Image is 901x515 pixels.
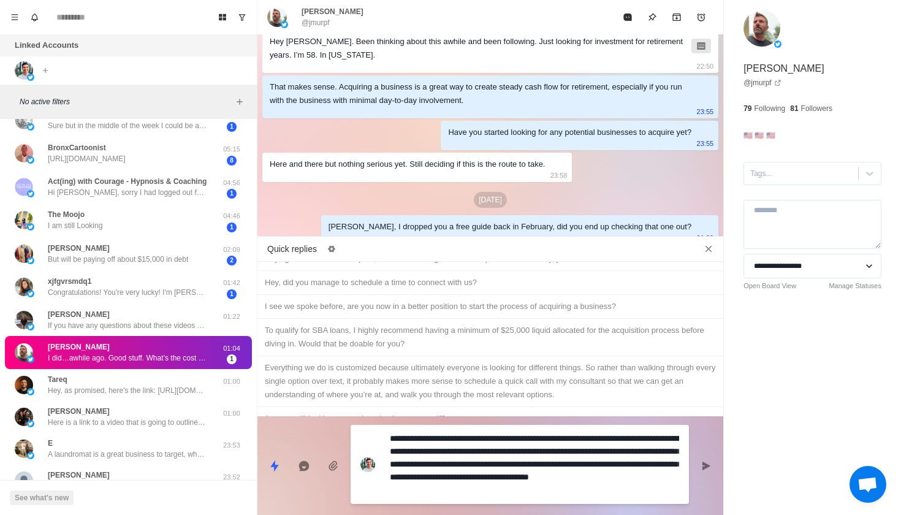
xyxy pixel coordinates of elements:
button: Pin [640,5,664,29]
img: picture [360,457,375,472]
button: See what's new [10,490,74,505]
button: Quick replies [262,454,287,478]
p: 01:00 [216,376,247,387]
div: I see we spoke before, are you now in a better position to start the process of acquiring a busin... [265,300,716,313]
p: If you have any questions about these videos or about the process of acquiring a business in gene... [48,320,207,331]
p: Followers [801,103,832,114]
p: 23:55 [697,105,714,118]
img: picture [15,211,33,229]
p: 01:04 [216,343,247,354]
p: 22:50 [697,59,714,73]
p: [URL][DOMAIN_NAME] [48,153,126,164]
img: picture [15,111,33,129]
a: Open Board View [743,281,796,291]
img: picture [15,178,33,196]
img: picture [27,223,34,231]
img: picture [15,471,33,490]
p: 04:46 [216,211,247,221]
p: Linked Accounts [15,39,78,51]
img: picture [27,420,34,427]
img: picture [15,376,33,394]
img: picture [774,40,781,48]
p: 02:09 [216,245,247,255]
img: picture [27,290,34,297]
p: I did…awhile ago. Good stuff. What’s the cost to join the ace program? [48,353,207,364]
p: Hey, as promised, here's the link: [URL][DOMAIN_NAME] P.S.: If you want to buy a "boring" busines... [48,385,207,396]
p: 04:56 [216,178,247,188]
img: picture [27,74,34,81]
p: BronxCartoonist [48,142,106,153]
img: picture [15,440,33,458]
button: Reply with AI [292,454,316,478]
p: 23:53 [216,440,247,451]
span: 1 [227,289,237,299]
img: picture [15,144,33,162]
span: 1 [227,354,237,364]
img: picture [27,323,34,330]
p: [PERSON_NAME] [743,61,824,76]
p: xjfgvrsmdq1 [48,276,91,287]
p: 01:42 [216,278,247,288]
img: picture [27,190,34,197]
p: No active filters [20,96,232,107]
img: picture [27,356,34,363]
img: picture [15,245,33,263]
a: Manage Statuses [829,281,881,291]
p: 23:52 [216,472,247,483]
p: Hi [PERSON_NAME], sorry I had logged out for a week and didn't see it. I really want to increase ... [48,187,207,198]
button: Board View [213,7,232,27]
button: Menu [5,7,25,27]
div: Are you still looking to acquire a business yourself? [265,412,716,425]
p: Here is a link to a video that is going to outline in more depth, what we do and how we can help,... [48,417,207,428]
p: 23:55 [697,137,714,150]
p: [PERSON_NAME] [48,243,110,254]
img: picture [15,61,33,80]
p: A laundromat is a great business to target, where is it based? [48,449,207,460]
p: 81 [790,103,798,114]
a: @jmurpf [743,77,781,88]
span: 1 [227,122,237,132]
p: [PERSON_NAME] [302,6,363,17]
p: 01:22 [216,311,247,322]
button: Notifications [25,7,44,27]
button: Show unread conversations [232,7,252,27]
p: Congratulations! You're very lucky! I'm [PERSON_NAME], a member of a private investment team with... [48,287,207,298]
p: [PERSON_NAME] [48,309,110,320]
p: [DATE] [474,192,507,208]
img: picture [27,257,34,264]
img: picture [281,21,288,28]
div: Hey, did you manage to schedule a time to connect with us? [265,276,716,289]
p: 🇺🇸 🇺🇸 🇺🇸 [743,129,775,142]
img: picture [15,343,33,362]
p: 05:15 [216,144,247,154]
p: Act(ing) with Courage - Hypnosis & Coaching [48,176,207,187]
button: Add account [38,63,53,78]
p: E [48,438,53,449]
p: 79 [743,103,751,114]
img: picture [27,123,34,131]
button: Add media [321,454,346,478]
img: picture [15,278,33,296]
div: Everything we do is customized because ultimately everyone is looking for different things. So ra... [265,361,716,402]
img: picture [267,7,287,27]
p: Sure but in the middle of the week I could be available [48,120,207,131]
img: picture [27,156,34,164]
p: Tareq [48,374,67,385]
button: Close quick replies [699,239,718,259]
button: Add filters [232,94,247,109]
div: Open chat [850,466,886,503]
button: Archive [664,5,689,29]
span: 8 [227,156,237,166]
button: Mark as read [615,5,640,29]
p: Quick replies [267,243,317,256]
p: Following [755,103,786,114]
p: [PERSON_NAME] [48,470,110,481]
p: 01:00 [216,408,247,419]
span: 2 [227,256,237,265]
span: 1 [227,223,237,232]
p: I am still Looking [48,220,102,231]
button: Edit quick replies [322,239,341,259]
button: Add reminder [689,5,713,29]
img: picture [27,388,34,395]
p: The Moojo [48,209,85,220]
